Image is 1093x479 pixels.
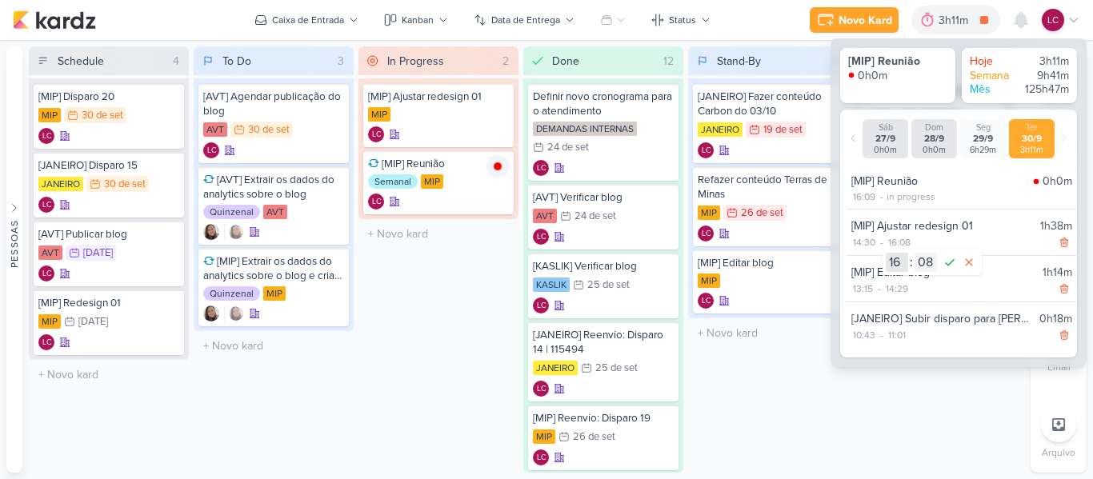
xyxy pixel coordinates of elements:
div: 0h18m [1039,310,1072,327]
p: LC [372,131,381,139]
img: Sharlene Khoury [203,224,219,240]
div: AVT [38,245,62,260]
div: 25 de set [587,280,630,290]
input: + Novo kard [197,334,350,357]
p: LC [372,198,381,206]
div: Criador(a): Laís Costa [698,142,714,158]
div: Novo Kard [839,12,892,29]
div: Criador(a): Laís Costa [698,226,714,241]
div: 28/9 [915,133,954,145]
div: Laís Costa [38,197,54,213]
button: Pessoas [6,46,22,473]
div: 26 de set [741,208,783,218]
div: 3 [826,53,845,70]
div: AVT [203,122,227,137]
p: LC [537,385,546,393]
div: [AVT] Publicar blog [38,227,179,241]
div: - [877,190,887,204]
div: [MIP] Disparo 20 [38,90,179,104]
div: Criador(a): Laís Costa [368,126,384,142]
div: Criador(a): Laís Costa [698,293,714,309]
div: AVT [533,209,557,223]
p: LC [537,165,546,173]
div: [JANEIRO] Fazer conteúdo Carbon do 03/10 [698,90,839,118]
div: 24 de set [575,211,616,222]
div: Laís Costa [533,381,549,397]
p: LC [537,302,546,310]
div: Criador(a): Laís Costa [533,297,549,313]
div: Laís Costa [533,449,549,465]
div: Criador(a): Laís Costa [38,197,54,213]
div: [AVT] Extrair os dados do analytics sobre o blog [203,173,344,202]
div: 12 [657,53,680,70]
div: 30/9 [1012,133,1051,145]
div: [MIP] Reenvio: Disparo 19 [533,411,674,425]
div: 1h38m [1040,218,1072,234]
div: 11:01 [887,328,907,342]
div: Criador(a): Laís Costa [533,449,549,465]
div: [MIP] Redesign 01 [38,296,179,310]
div: Criador(a): Sharlene Khoury [203,305,219,321]
div: : [908,253,915,272]
div: 16:08 [887,235,912,249]
img: Sharlene Khoury [228,305,244,321]
div: MIP [421,174,443,189]
button: Novo Kard [810,7,899,33]
div: [MIP] Reunião [851,173,1027,190]
div: Semana [970,69,1018,83]
p: LC [537,234,546,241]
div: DEMANDAS INTERNAS [533,122,637,136]
p: Arquivo [1042,445,1075,460]
div: [JANEIRO] Subir disparo para [PERSON_NAME] [851,310,1033,327]
img: tracking [486,155,509,178]
div: [DATE] [83,248,113,258]
div: 14:29 [884,281,910,296]
div: Dom [915,122,954,133]
div: MIP [698,273,720,288]
p: LC [702,230,711,238]
div: Laís Costa [38,334,54,350]
div: Refazer conteúdo Terras de Minas [698,173,839,202]
div: MIP [533,429,555,444]
div: MIP [263,286,286,301]
div: Definir novo cronograma para o atendimento [533,90,674,118]
div: Criador(a): Sharlene Khoury [203,224,219,240]
input: + Novo kard [362,222,515,245]
div: 2 [496,53,515,70]
div: 13:15 [851,281,875,296]
div: 26 de set [573,432,615,442]
div: KASLIK [533,277,570,292]
p: LC [42,339,51,347]
div: [DATE] [78,317,108,327]
div: Laís Costa [368,194,384,210]
div: 125h47m [1021,82,1069,97]
div: [MIP] Ajustar redesign 01 [851,218,1034,234]
div: Criador(a): Laís Costa [368,194,384,210]
div: [MIP] Editar blog [698,256,839,270]
p: LC [207,147,216,155]
div: 30 de set [248,125,290,135]
div: [MIP] Ajustar redesign 01 [368,90,509,104]
p: LC [702,147,711,155]
div: Criador(a): Laís Costa [38,128,54,144]
div: 0h0m [858,69,887,83]
div: [AVT] Verificar blog [533,190,674,205]
div: [MIP] Editar blog [851,264,1036,281]
p: LC [42,270,51,278]
div: Pessoas [7,219,22,267]
div: Laís Costa [533,160,549,176]
div: Seg [963,122,1003,133]
div: in progress [887,190,935,204]
div: 1h14m [1043,264,1072,281]
input: + Novo kard [32,363,186,386]
div: Criador(a): Laís Costa [38,265,54,281]
div: Laís Costa [38,265,54,281]
div: Laís Costa [203,142,219,158]
div: Mês [970,82,1018,97]
div: [MIP] Reunião [848,54,947,69]
div: 16:09 [851,190,877,204]
div: Criador(a): Laís Costa [533,160,549,176]
div: 10:43 [851,328,877,342]
div: 0h0m [915,145,954,155]
div: JANEIRO [533,361,578,375]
